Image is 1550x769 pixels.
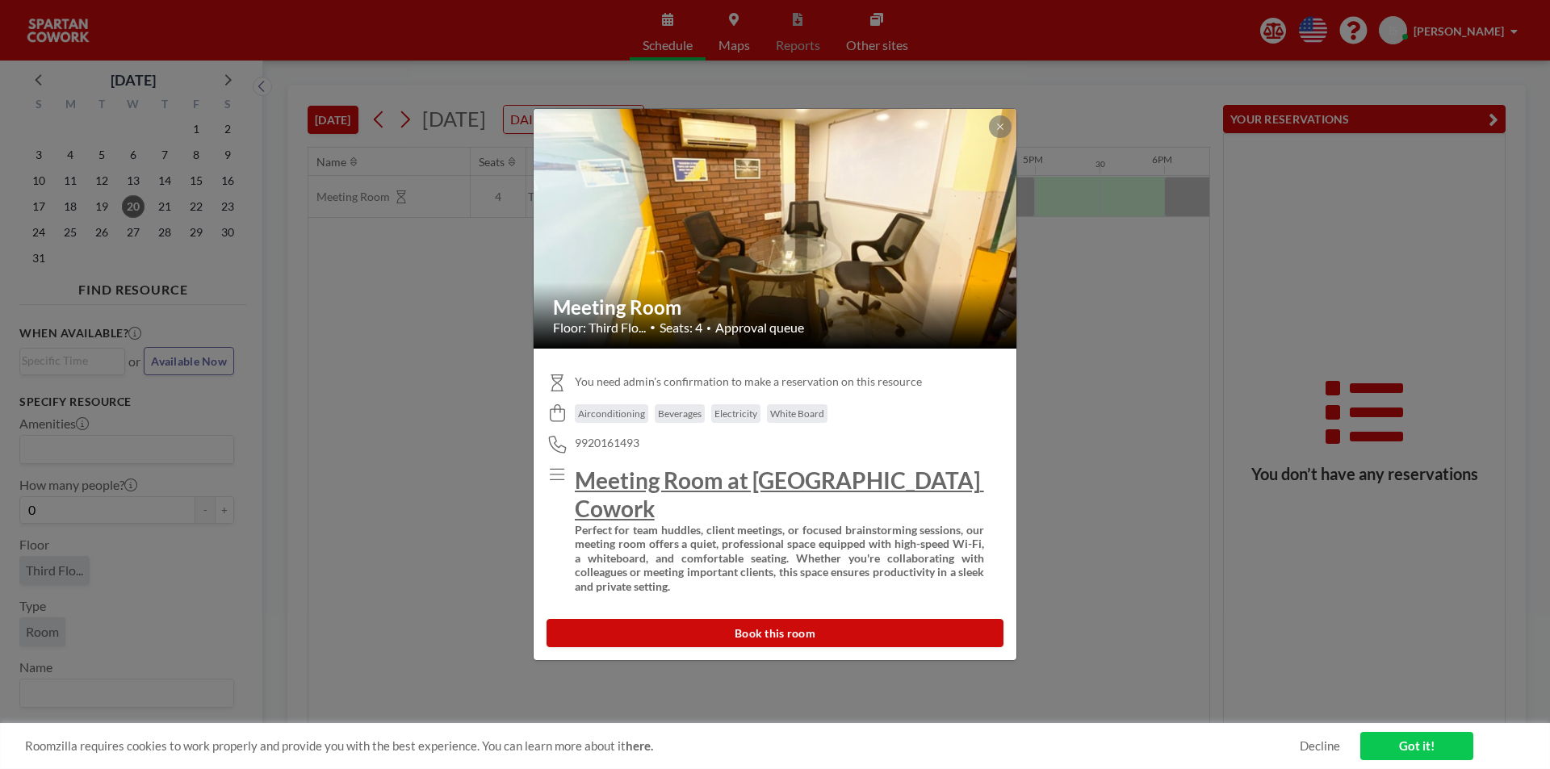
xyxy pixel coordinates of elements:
u: Meeting Room at [GEOGRAPHIC_DATA] Cowork [575,466,984,522]
span: Electricity [714,407,757,420]
strong: Perfect for team huddles, client meetings, or focused brainstorming sessions, our meeting room of... [575,523,987,593]
span: 9920161493 [575,436,639,450]
a: Decline [1300,738,1340,754]
span: Floor: Third Flo... [553,320,646,336]
span: White Board [770,407,824,420]
span: Airconditioning [578,407,645,420]
h2: Meeting Room [553,295,999,320]
span: Roomzilla requires cookies to work properly and provide you with the best experience. You can lea... [25,738,1300,754]
a: Got it! [1360,732,1473,760]
button: Book this room [547,619,1003,647]
span: You need admin's confirmation to make a reservation on this resource [575,374,922,389]
span: Beverages [658,407,702,420]
span: Seats: 4 [660,320,702,336]
span: Approval queue [715,320,804,336]
a: here. [626,738,653,753]
img: 537.jpg [534,47,1018,410]
span: • [706,323,711,333]
span: • [650,321,656,333]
